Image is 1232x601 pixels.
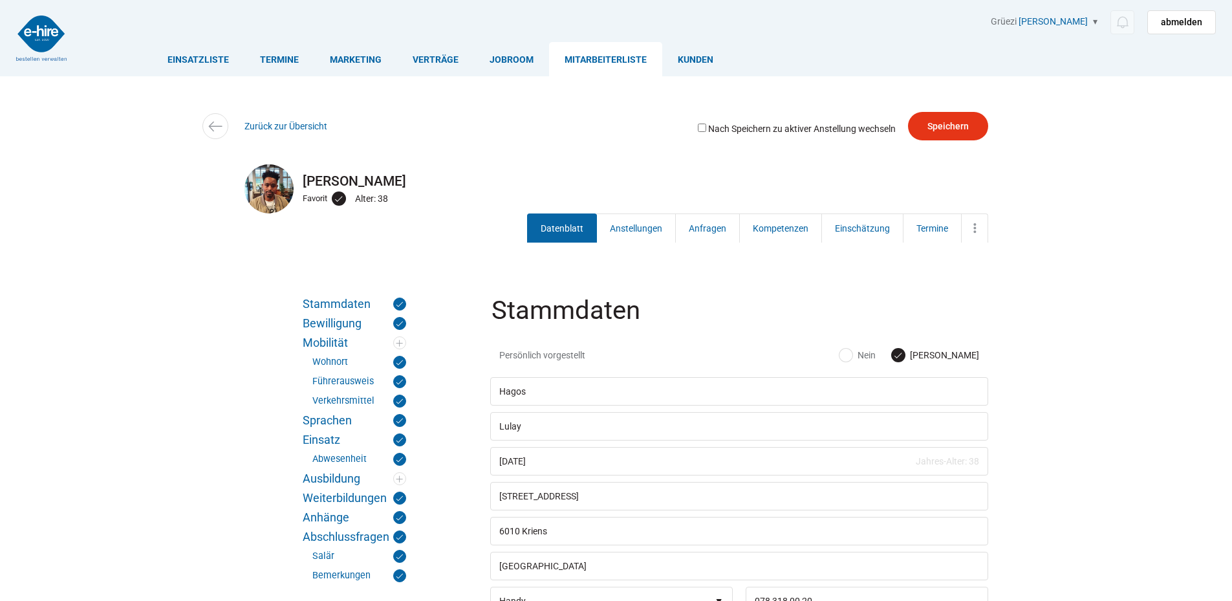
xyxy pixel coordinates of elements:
a: Zurück zur Übersicht [244,121,327,131]
a: Jobroom [474,42,549,76]
img: Z [244,164,294,213]
div: Grüezi [991,16,1216,34]
input: Strasse / CO. Adresse [490,482,988,510]
a: Einsatzliste [152,42,244,76]
a: Führerausweis [312,375,406,388]
span: Persönlich vorgestellt [499,349,658,362]
img: icon-arrow-left.svg [206,117,224,136]
a: Bewilligung [303,317,406,330]
a: Weiterbildungen [303,492,406,505]
a: Verträge [397,42,474,76]
h2: [PERSON_NAME] [244,173,988,189]
a: Stammdaten [303,298,406,311]
input: Vorname [490,377,988,406]
a: Termine [903,213,962,243]
a: Sprachen [303,414,406,427]
a: Anhänge [303,511,406,524]
a: Ausbildung [303,472,406,485]
a: Bemerkungen [312,569,406,582]
input: Nachname [490,412,988,441]
a: Anfragen [675,213,740,243]
input: PLZ/Ort [490,517,988,545]
a: Datenblatt [527,213,597,243]
a: [PERSON_NAME] [1019,16,1088,27]
a: Marketing [314,42,397,76]
a: Mobilität [303,336,406,349]
div: Alter: 38 [355,190,391,207]
a: Einsatz [303,433,406,446]
a: Termine [244,42,314,76]
input: Land [490,552,988,580]
a: Abschlussfragen [303,530,406,543]
a: Abwesenheit [312,453,406,466]
label: Nein [839,349,876,362]
a: abmelden [1147,10,1216,34]
label: [PERSON_NAME] [892,349,979,362]
a: Verkehrsmittel [312,395,406,408]
img: icon-notification.svg [1114,14,1130,30]
a: Mitarbeiterliste [549,42,662,76]
label: Nach Speichern zu aktiver Anstellung wechseln [695,122,896,134]
input: Geburtsdatum [490,447,988,475]
a: Kompetenzen [739,213,822,243]
a: Wohnort [312,356,406,369]
input: Speichern [908,112,988,140]
a: Einschätzung [821,213,903,243]
a: Kunden [662,42,729,76]
img: logo2.png [16,16,67,61]
legend: Stammdaten [490,298,991,340]
a: Anstellungen [596,213,676,243]
input: Nach Speichern zu aktiver Anstellung wechseln [698,124,706,132]
a: Salär [312,550,406,563]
